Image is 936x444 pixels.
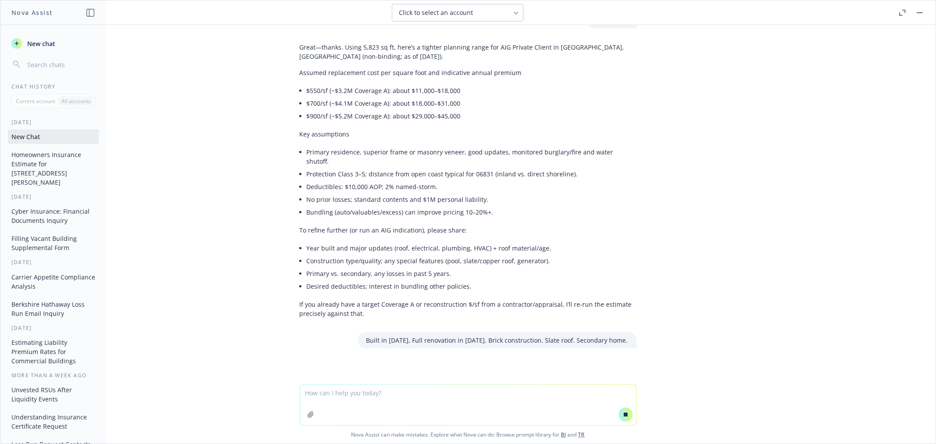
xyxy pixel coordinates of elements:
[8,383,99,406] button: Unvested RSUs After Liquidity Events
[300,68,637,77] p: Assumed replacement cost per square foot and indicative annual premium
[578,431,585,438] a: TR
[307,280,637,293] li: Desired deductibles; interest in bundling other policies.
[307,193,637,206] li: No prior losses; standard contents and $1M personal liability.
[16,97,55,105] p: Current account
[25,58,95,71] input: Search chats
[11,8,53,17] h1: Nova Assist
[1,118,106,126] div: [DATE]
[300,129,637,139] p: Key assumptions
[25,39,55,48] span: New chat
[307,168,637,180] li: Protection Class 3–5; distance from open coast typical for 06831 (inland vs. direct shoreline).
[392,4,524,21] button: Click to select an account
[1,324,106,332] div: [DATE]
[307,110,637,122] li: $900/sf (~$5.2M Coverage A): about $29,000–$45,000
[307,206,637,218] li: Bundling (auto/valuables/excess) can improve pricing 10–20%+.
[8,36,99,51] button: New chat
[307,180,637,193] li: Deductibles: $10,000 AOP; 2% named-storm.
[307,242,637,254] li: Year built and major updates (roof, electrical, plumbing, HVAC) + roof material/age.
[8,147,99,190] button: Homeowners Insurance Estimate for [STREET_ADDRESS][PERSON_NAME]
[1,372,106,379] div: More than a week ago
[300,300,637,318] p: If you already have a target Coverage A or reconstruction $/sf from a contractor/appraisal, I’ll ...
[4,426,932,444] span: Nova Assist can make mistakes. Explore what Nova can do: Browse prompt library for and
[561,431,567,438] a: BI
[1,83,106,90] div: Chat History
[61,97,91,105] p: All accounts
[300,226,637,235] p: To refine further (or run an AIG indication), please share:
[8,129,99,144] button: New Chat
[8,231,99,255] button: Filling Vacant Building Supplemental Form
[8,270,99,294] button: Carrier Appetite Compliance Analysis
[300,43,637,61] p: Great—thanks. Using 5,823 sq ft, here’s a tighter planning range for AIG Private Client in [GEOGR...
[366,336,628,345] p: Built in [DATE], Full renovation in [DATE]. Brick construction. Slate roof. Secondary home.
[307,267,637,280] li: Primary vs. secondary, any losses in past 5 years.
[307,84,637,97] li: $550/sf (~$3.2M Coverage A): about $11,000–$18,000
[8,410,99,433] button: Understanding Insurance Certificate Request
[307,97,637,110] li: $700/sf (~$4.1M Coverage A): about $18,000–$31,000
[307,254,637,267] li: Construction type/quality; any special features (pool, slate/copper roof, generator).
[307,146,637,168] li: Primary residence, superior frame or masonry veneer, good updates, monitored burglary/fire and wa...
[8,297,99,321] button: Berkshire Hathaway Loss Run Email Inquiry
[399,8,473,17] span: Click to select an account
[1,258,106,266] div: [DATE]
[8,335,99,368] button: Estimating Liability Premium Rates for Commercial Buildings
[8,204,99,228] button: Cyber Insurance: Financial Documents Inquiry
[1,193,106,201] div: [DATE]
